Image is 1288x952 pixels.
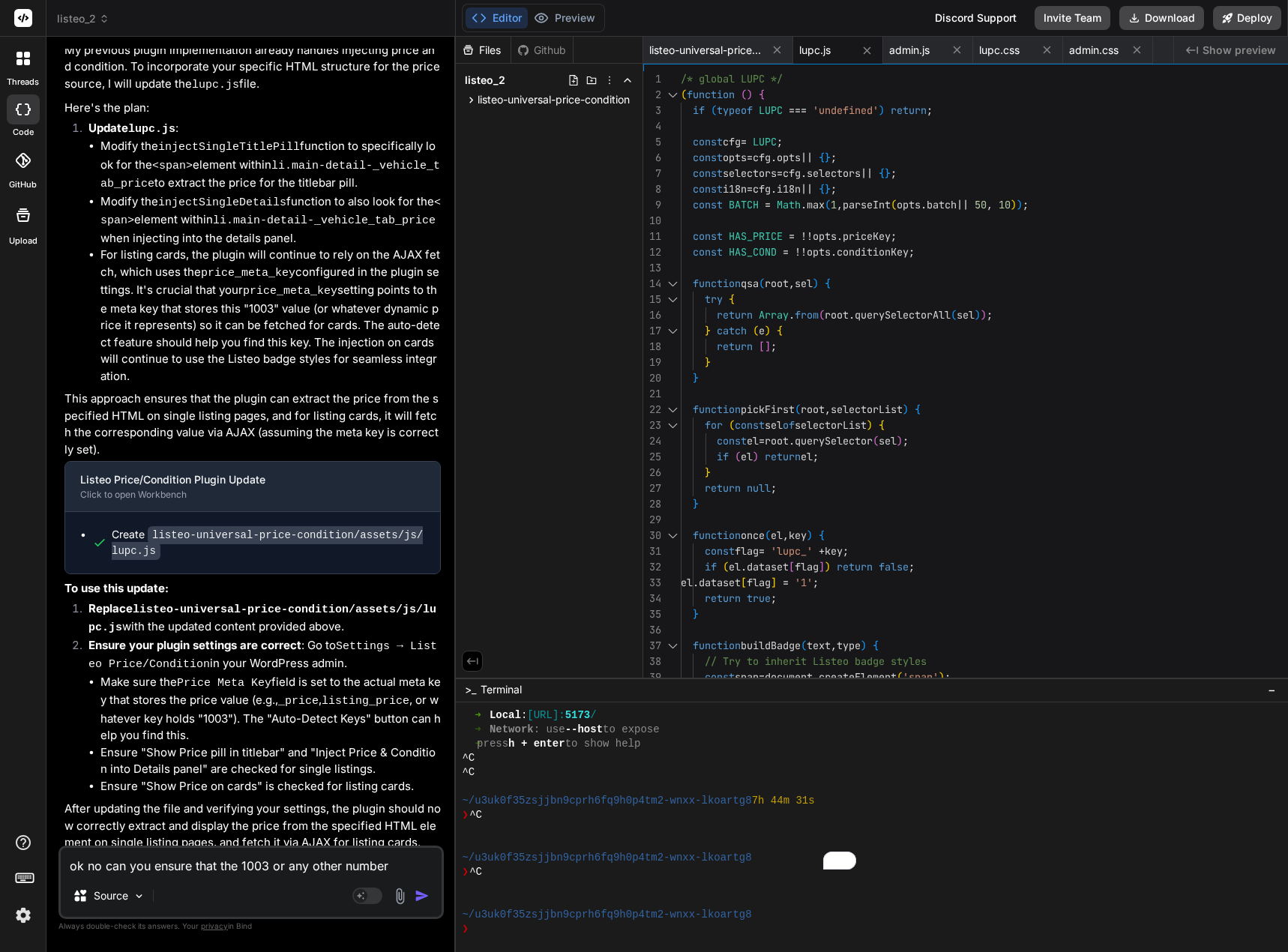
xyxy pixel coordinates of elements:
[759,434,765,448] span: =
[723,166,777,180] span: selectors
[987,198,993,211] span: ,
[723,151,747,164] span: opts
[13,126,34,139] label: code
[831,403,903,416] span: selectorList
[825,277,831,290] span: {
[643,418,661,433] div: 23
[511,43,573,58] div: Github
[1011,198,1017,211] span: )
[663,292,682,307] div: Click to collapse the range.
[861,166,873,180] span: ||
[783,576,789,589] span: =
[825,182,831,196] span: }
[771,576,777,589] span: ]
[819,308,825,322] span: (
[897,198,921,211] span: opts
[681,72,783,85] span: /* global LUPC */
[465,73,505,88] span: listeo_2
[643,355,661,370] div: 19
[999,198,1011,211] span: 10
[813,103,879,117] span: 'undefined'
[765,434,789,448] span: root
[771,151,777,164] span: .
[747,151,753,164] span: =
[663,276,682,292] div: Click to collapse the range.
[975,308,981,322] span: )
[663,418,682,433] div: Click to collapse the range.
[951,308,957,322] span: (
[771,544,813,558] span: 'lupc_'
[643,71,661,87] div: 1
[693,245,723,259] span: const
[795,576,813,589] span: '1'
[729,560,741,573] span: el
[693,166,723,180] span: const
[64,100,441,117] p: Here's the plan:
[643,591,661,606] div: 34
[64,42,441,94] p: My previous plugin implementation already handles injecting price and condition. To incorporate y...
[711,103,717,117] span: (
[783,166,801,180] span: cfg
[759,324,765,337] span: e
[813,576,819,589] span: ;
[987,308,993,322] span: ;
[765,340,771,353] span: ]
[643,229,661,244] div: 11
[693,607,699,621] span: }
[699,576,741,589] span: dataset
[128,123,175,136] code: lupc.js
[897,434,903,448] span: )
[729,418,735,432] span: (
[837,245,909,259] span: conditionKey
[88,121,175,135] strong: Update
[957,198,969,211] span: ||
[837,198,843,211] span: ,
[819,528,825,542] span: {
[891,103,927,117] span: return
[643,449,661,465] div: 25
[663,87,682,103] div: Click to collapse the range.
[771,591,777,605] span: ;
[528,7,601,28] button: Preview
[705,591,741,605] span: return
[663,323,682,339] div: Click to collapse the range.
[813,229,837,243] span: opts
[741,135,747,148] span: =
[735,450,741,463] span: (
[801,403,825,416] span: root
[729,229,783,243] span: HAS_PRICE
[741,277,759,290] span: qsa
[158,141,300,154] code: injectSingleTitlePill
[801,229,813,243] span: !!
[891,229,897,243] span: ;
[831,198,837,211] span: 1
[61,848,442,875] textarea: To enrich screen reader interactions, please activate Accessibility in Grammarly extension settings
[765,450,801,463] span: return
[705,355,711,369] span: }
[1035,6,1110,30] button: Invite Team
[777,324,783,337] span: {
[65,462,416,511] button: Listeo Price/Condition Plugin UpdateClick to open Workbench
[729,245,777,259] span: HAS_COND
[843,229,891,243] span: priceKey
[807,245,831,259] span: opts
[643,575,661,591] div: 33
[681,88,687,101] span: (
[789,560,795,573] span: [
[867,418,873,432] span: )
[825,151,831,164] span: }
[643,606,661,622] div: 35
[879,418,885,432] span: {
[1119,6,1204,30] button: Download
[843,544,849,558] span: ;
[795,245,807,259] span: !!
[909,560,915,573] span: ;
[753,151,771,164] span: cfg
[927,198,957,211] span: batch
[693,497,699,510] span: }
[693,576,699,589] span: .
[903,403,909,416] span: )
[753,324,759,337] span: (
[1265,678,1279,702] button: −
[879,560,909,573] span: false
